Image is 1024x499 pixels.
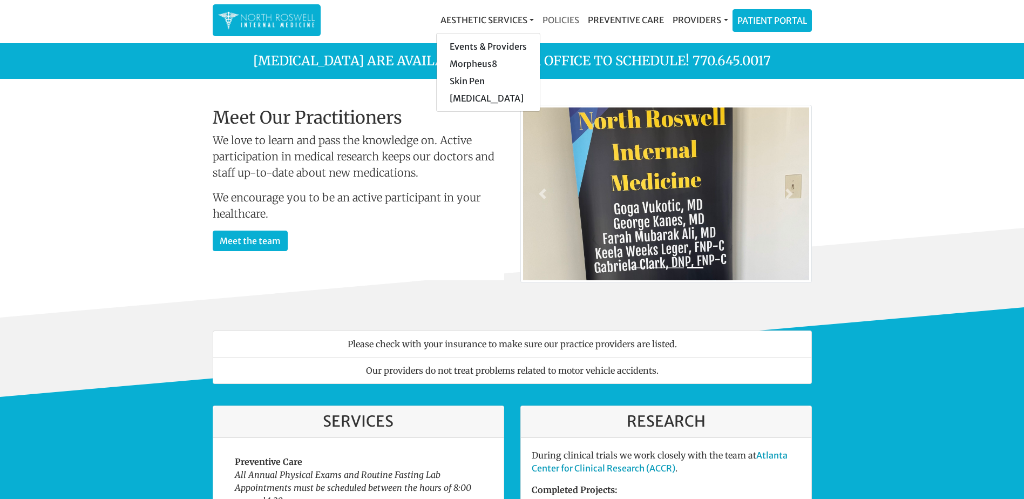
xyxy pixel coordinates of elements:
[436,9,538,31] a: Aesthetic Services
[532,449,801,475] p: During clinical trials we work closely with the team at .
[668,9,732,31] a: Providers
[538,9,584,31] a: Policies
[584,9,668,31] a: Preventive Care
[224,413,493,431] h3: Services
[213,357,812,384] li: Our providers do not treat problems related to motor vehicle accidents.
[437,72,540,90] a: Skin Pen
[235,456,302,467] strong: Preventive Care
[213,331,812,358] li: Please check with your insurance to make sure our practice providers are listed.
[437,55,540,72] a: Morpheus8
[213,190,504,222] p: We encourage you to be an active participant in your healthcare.
[733,10,811,31] a: Patient Portal
[532,413,801,431] h3: Research
[437,38,540,55] a: Events & Providers
[437,90,540,107] a: [MEDICAL_DATA]
[205,51,820,71] p: [MEDICAL_DATA] are available, call our office to schedule! 770.645.0017
[213,132,504,181] p: We love to learn and pass the knowledge on. Active participation in medical research keeps our do...
[532,484,618,495] strong: Completed Projects:
[213,107,504,128] h2: Meet Our Practitioners
[532,450,788,474] a: Atlanta Center for Clinical Research (ACCR)
[213,231,288,251] a: Meet the team
[218,10,315,31] img: North Roswell Internal Medicine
